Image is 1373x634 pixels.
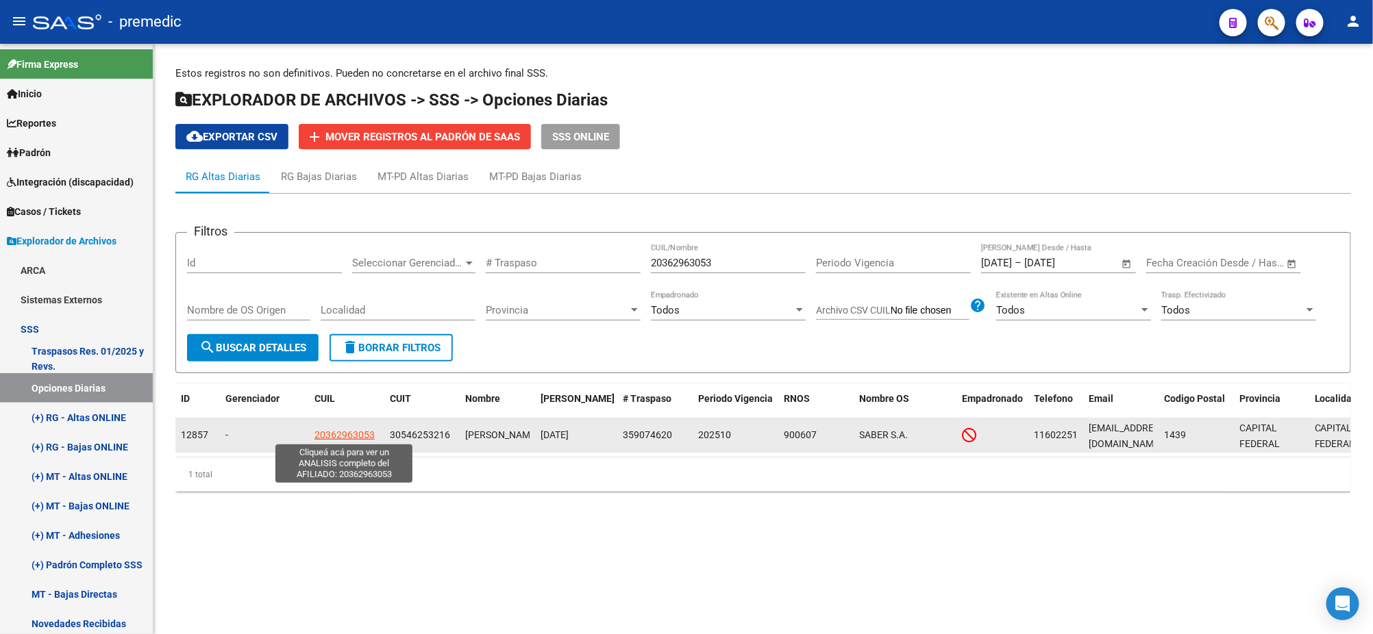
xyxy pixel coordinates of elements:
datatable-header-cell: Periodo Vigencia [693,384,778,429]
span: Inicio [7,86,42,101]
span: Reportes [7,116,56,131]
datatable-header-cell: Gerenciador [220,384,309,429]
div: MT-PD Bajas Diarias [489,169,582,184]
mat-icon: search [199,339,216,355]
span: Mover registros al PADRÓN de SAAS [325,131,520,143]
datatable-header-cell: RNOS [778,384,854,429]
button: Mover registros al PADRÓN de SAAS [299,124,531,149]
span: Integración (discapacidad) [7,175,134,190]
mat-icon: delete [342,339,358,355]
span: Nombre OS [859,393,909,404]
span: 20362963053 [314,429,375,440]
input: Fecha fin [1024,257,1091,269]
div: Open Intercom Messenger [1326,587,1359,620]
button: SSS ONLINE [541,124,620,149]
button: Buscar Detalles [187,334,319,362]
button: Exportar CSV [175,124,288,149]
span: 202510 [698,429,731,440]
span: Localidad [1315,393,1358,404]
span: Firma Express [7,57,78,72]
span: Exportar CSV [186,131,277,143]
datatable-header-cell: ID [175,384,220,429]
span: Provincia [1239,393,1281,404]
datatable-header-cell: Nombre [460,384,535,429]
span: [PERSON_NAME] [541,393,615,404]
span: Empadronado [962,393,1023,404]
input: Fecha fin [1214,257,1281,269]
span: 1160225133 [1034,429,1089,440]
mat-icon: help [969,297,986,314]
div: RG Bajas Diarias [281,169,357,184]
datatable-header-cell: Codigo Postal [1159,384,1234,429]
span: Todos [996,304,1025,316]
datatable-header-cell: Provincia [1234,384,1309,429]
span: Codigo Postal [1164,393,1225,404]
span: Padrón [7,145,51,160]
datatable-header-cell: Email [1083,384,1159,429]
span: Gerenciador [225,393,280,404]
span: ID [181,393,190,404]
span: Todos [1161,304,1190,316]
datatable-header-cell: Telefono [1028,384,1083,429]
input: Fecha inicio [981,257,1012,269]
span: Periodo Vigencia [698,393,773,404]
span: SSS ONLINE [552,131,609,143]
span: Email [1089,393,1113,404]
span: CUIT [390,393,411,404]
input: Fecha inicio [1146,257,1202,269]
span: Telefono [1034,393,1073,404]
span: EXPLORADOR DE ARCHIVOS -> SSS -> Opciones Diarias [175,90,608,110]
span: Casos / Tickets [7,204,81,219]
div: MT-PD Altas Diarias [378,169,469,184]
div: 1 total [175,457,1351,492]
mat-icon: person [1346,13,1362,29]
button: Borrar Filtros [330,334,453,362]
span: Borrar Filtros [342,342,441,354]
datatable-header-cell: CUIL [309,384,384,429]
h3: Filtros [187,222,234,241]
div: [DATE] [541,427,612,443]
span: Seleccionar Gerenciador [352,257,463,269]
span: Todos [651,304,680,316]
span: - premedic [108,7,182,37]
span: - [225,429,228,440]
span: 900607 [784,429,817,440]
span: 12857 [181,429,208,440]
span: Buscar Detalles [199,342,306,354]
input: Archivo CSV CUIL [891,305,969,317]
span: Provincia [486,304,628,316]
span: Archivo CSV CUIL [816,305,891,316]
mat-icon: menu [11,13,27,29]
span: CUIL [314,393,335,404]
datatable-header-cell: Empadronado [956,384,1028,429]
div: 30546253216 [390,427,450,443]
span: CAPITAL FEDERAL [1239,422,1280,449]
button: Open calendar [1285,256,1300,272]
span: Nombre [465,393,500,404]
button: Open calendar [1120,256,1135,272]
datatable-header-cell: Fecha Traspaso [535,384,617,429]
span: 1439 [1164,429,1186,440]
span: francy1991@hotmail.com [1089,422,1167,449]
datatable-header-cell: Nombre OS [854,384,956,429]
span: – [1015,257,1022,269]
mat-icon: cloud_download [186,128,203,144]
span: SABER S.A. [859,429,908,440]
span: RNOS [784,393,810,404]
datatable-header-cell: CUIT [384,384,460,429]
p: Estos registros no son definitivos. Pueden no concretarse en el archivo final SSS. [175,66,1351,81]
span: Explorador de Archivos [7,233,116,249]
span: [PERSON_NAME] [465,429,539,440]
span: 359074620 [623,429,672,440]
mat-icon: add [306,129,323,145]
datatable-header-cell: # Traspaso [617,384,693,429]
div: RG Altas Diarias [186,169,260,184]
span: # Traspaso [623,393,671,404]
